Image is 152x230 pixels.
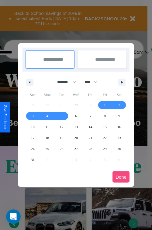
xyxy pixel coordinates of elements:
button: 16 [112,122,126,132]
span: 17 [31,132,35,143]
button: 27 [69,143,83,154]
button: 8 [98,111,112,122]
span: 3 [32,111,34,122]
iframe: Intercom live chat [6,209,21,224]
span: 6 [75,111,77,122]
button: 17 [26,132,40,143]
div: Give Feedback [3,105,7,129]
span: Wed [69,90,83,100]
span: Tue [54,90,69,100]
button: 1 [98,100,112,111]
span: 8 [104,111,106,122]
span: 22 [103,132,107,143]
span: Sat [112,90,126,100]
button: 24 [26,143,40,154]
span: 29 [103,143,107,154]
button: 10 [26,122,40,132]
button: 23 [112,132,126,143]
span: 18 [45,132,49,143]
button: 5 [54,111,69,122]
span: 26 [60,143,64,154]
span: 19 [60,132,64,143]
span: 12 [60,122,64,132]
span: 23 [117,132,121,143]
span: Sun [26,90,40,100]
button: Done [112,171,130,183]
button: 22 [98,132,112,143]
button: 19 [54,132,69,143]
button: 29 [98,143,112,154]
span: 2 [118,100,120,111]
span: Fri [98,90,112,100]
span: 15 [103,122,107,132]
span: 14 [88,122,92,132]
span: 27 [74,143,78,154]
span: 11 [45,122,49,132]
span: 10 [31,122,35,132]
button: 14 [83,122,98,132]
span: 31 [31,154,35,165]
span: 4 [46,111,48,122]
button: 28 [83,143,98,154]
button: 6 [69,111,83,122]
span: Thu [83,90,98,100]
button: 15 [98,122,112,132]
button: 12 [54,122,69,132]
button: 26 [54,143,69,154]
button: 9 [112,111,126,122]
span: 25 [45,143,49,154]
span: Mon [40,90,54,100]
span: 7 [89,111,91,122]
span: 28 [88,143,92,154]
button: 4 [40,111,54,122]
span: 1 [104,100,106,111]
span: 5 [61,111,63,122]
span: 20 [74,132,78,143]
button: 7 [83,111,98,122]
span: 21 [88,132,92,143]
button: 21 [83,132,98,143]
span: 16 [117,122,121,132]
button: 3 [26,111,40,122]
button: 2 [112,100,126,111]
button: 11 [40,122,54,132]
button: 20 [69,132,83,143]
span: 13 [74,122,78,132]
button: 30 [112,143,126,154]
button: 25 [40,143,54,154]
span: 24 [31,143,35,154]
button: 31 [26,154,40,165]
span: 30 [117,143,121,154]
button: 13 [69,122,83,132]
button: 18 [40,132,54,143]
span: 9 [118,111,120,122]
